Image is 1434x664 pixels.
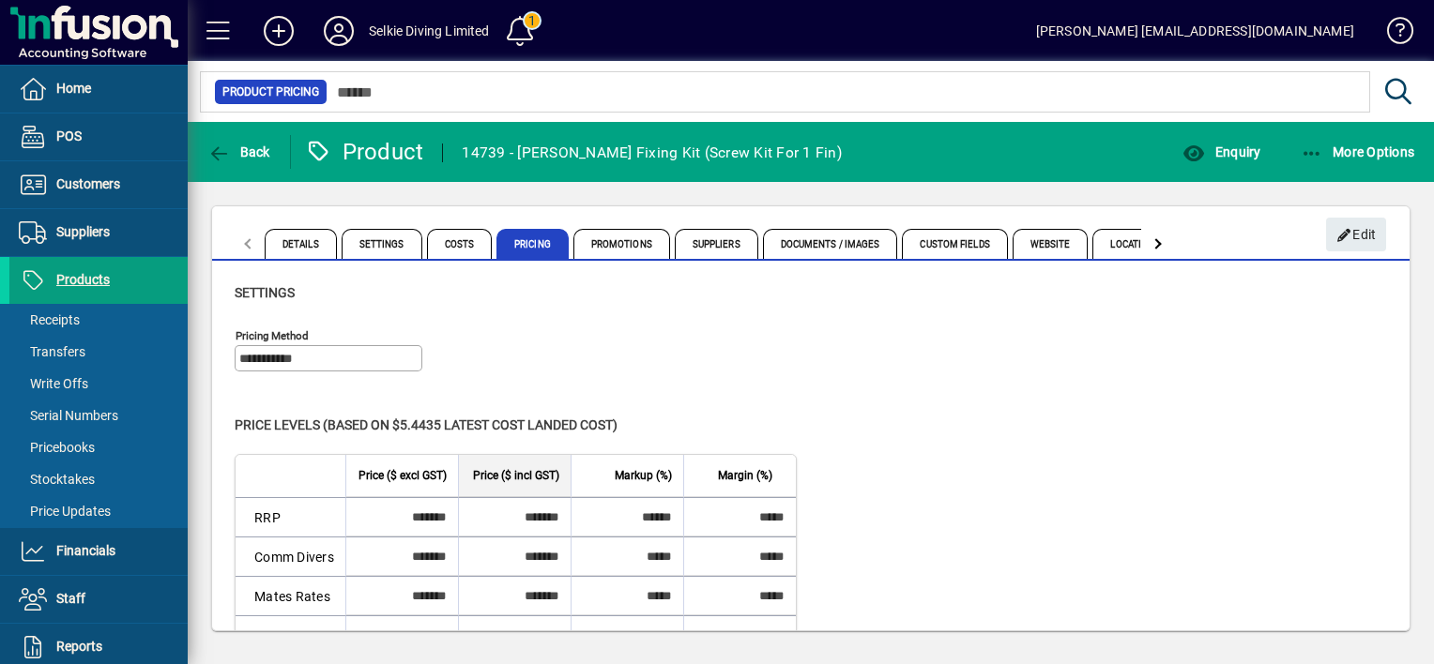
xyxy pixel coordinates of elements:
[236,497,345,536] td: RRP
[56,81,91,96] span: Home
[19,504,111,519] span: Price Updates
[235,417,618,432] span: Price levels (based on $5.4435 Latest cost landed cost)
[9,113,188,160] a: POS
[358,465,447,486] span: Price ($ excl GST)
[369,16,490,46] div: Selkie Diving Limited
[236,615,345,655] td: Sell4
[236,576,345,615] td: Mates Rates
[19,344,85,359] span: Transfers
[427,229,493,259] span: Costs
[1182,144,1260,159] span: Enquiry
[236,329,309,342] mat-label: Pricing method
[9,400,188,431] a: Serial Numbers
[496,229,569,259] span: Pricing
[309,14,369,48] button: Profile
[902,229,1007,259] span: Custom Fields
[235,285,295,300] span: Settings
[1296,135,1420,169] button: More Options
[9,66,188,113] a: Home
[19,408,118,423] span: Serial Numbers
[19,472,95,487] span: Stocktakes
[249,14,309,48] button: Add
[9,209,188,256] a: Suppliers
[1373,4,1411,65] a: Knowledge Base
[19,376,88,391] span: Write Offs
[718,465,772,486] span: Margin (%)
[56,543,115,558] span: Financials
[573,229,670,259] span: Promotions
[615,465,672,486] span: Markup (%)
[188,135,291,169] app-page-header-button: Back
[9,336,188,368] a: Transfers
[342,229,422,259] span: Settings
[1326,218,1386,251] button: Edit
[763,229,898,259] span: Documents / Images
[1092,229,1178,259] span: Locations
[56,128,82,143] span: POS
[19,440,95,455] span: Pricebooks
[56,591,85,606] span: Staff
[56,639,102,654] span: Reports
[236,536,345,576] td: Comm Divers
[203,135,275,169] button: Back
[56,272,110,287] span: Products
[207,144,270,159] span: Back
[9,368,188,400] a: Write Offs
[9,161,188,208] a: Customers
[1301,144,1415,159] span: More Options
[9,576,188,623] a: Staff
[1013,229,1089,259] span: Website
[473,465,559,486] span: Price ($ incl GST)
[9,495,188,527] a: Price Updates
[9,431,188,463] a: Pricebooks
[56,224,110,239] span: Suppliers
[9,463,188,495] a: Stocktakes
[56,176,120,191] span: Customers
[462,138,842,168] div: 14739 - [PERSON_NAME] Fixing Kit (Screw Kit For 1 Fin)
[305,137,424,167] div: Product
[222,83,319,101] span: Product Pricing
[9,528,188,575] a: Financials
[1036,16,1354,46] div: [PERSON_NAME] [EMAIL_ADDRESS][DOMAIN_NAME]
[1336,219,1377,250] span: Edit
[19,312,80,327] span: Receipts
[9,304,188,336] a: Receipts
[1178,135,1265,169] button: Enquiry
[265,229,337,259] span: Details
[675,229,758,259] span: Suppliers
